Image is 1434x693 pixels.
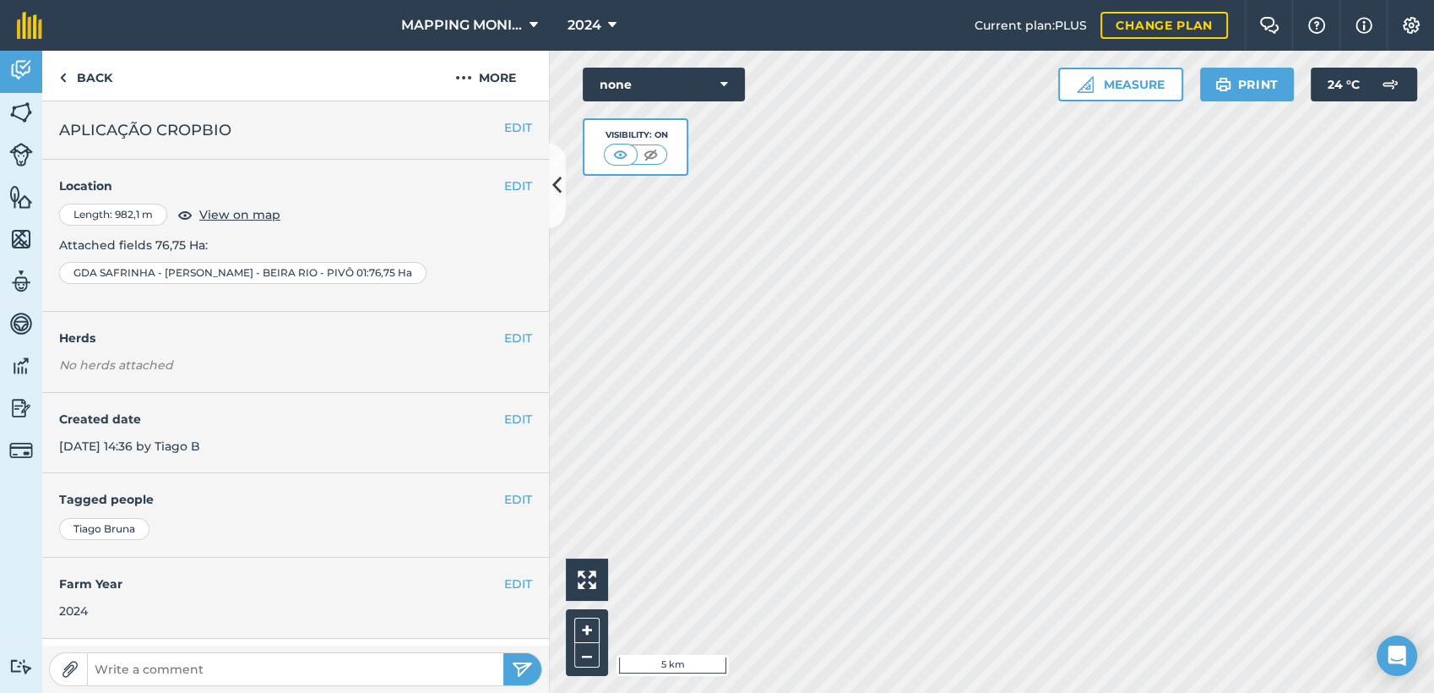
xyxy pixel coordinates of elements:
[504,575,532,593] button: EDIT
[1373,68,1407,101] img: svg+xml;base64,PD94bWwgdmVyc2lvbj0iMS4wIiBlbmNvZGluZz0idXRmLTgiPz4KPCEtLSBHZW5lcmF0b3I6IEFkb2JlIE...
[9,658,33,674] img: svg+xml;base64,PD94bWwgdmVyc2lvbj0iMS4wIiBlbmNvZGluZz0idXRmLTgiPz4KPCEtLSBHZW5lcmF0b3I6IEFkb2JlIE...
[59,518,149,540] div: Tiago Bruna
[9,439,33,462] img: svg+xml;base64,PD94bWwgdmVyc2lvbj0iMS4wIiBlbmNvZGluZz0idXRmLTgiPz4KPCEtLSBHZW5lcmF0b3I6IEFkb2JlIE...
[512,659,533,679] img: svg+xml;base64,PHN2ZyB4bWxucz0iaHR0cDovL3d3dy53My5vcmcvMjAwMC9zdmciIHdpZHRoPSIyNSIgaGVpZ2h0PSIyNC...
[59,118,532,142] h2: APLICAÇÃO CROPBIO
[42,393,549,474] div: [DATE] 14:36 by Tiago B
[422,51,549,101] button: More
[9,226,33,252] img: svg+xml;base64,PHN2ZyB4bWxucz0iaHR0cDovL3d3dy53My5vcmcvMjAwMC9zdmciIHdpZHRoPSI1NiIgaGVpZ2h0PSI2MC...
[59,329,549,347] h4: Herds
[367,266,412,280] span: : 76,75 Ha
[640,146,661,163] img: svg+xml;base64,PHN2ZyB4bWxucz0iaHR0cDovL3d3dy53My5vcmcvMjAwMC9zdmciIHdpZHRoPSI1MCIgaGVpZ2h0PSI0MC...
[9,57,33,83] img: svg+xml;base64,PD94bWwgdmVyc2lvbj0iMS4wIiBlbmNvZGluZz0idXRmLTgiPz4KPCEtLSBHZW5lcmF0b3I6IEFkb2JlIE...
[59,204,167,226] div: Length : 982,1 m
[17,12,42,39] img: fieldmargin Logo
[604,128,668,142] div: Visibility: On
[578,570,596,589] img: Four arrows, one pointing top left, one top right, one bottom right and the last bottom left
[59,602,532,620] div: 2024
[59,356,549,374] em: No herds attached
[574,618,600,643] button: +
[401,15,523,35] span: MAPPING MONITORAMENTO AGRICOLA
[177,205,280,225] button: View on map
[62,661,79,678] img: Paperclip icon
[9,184,33,210] img: svg+xml;base64,PHN2ZyB4bWxucz0iaHR0cDovL3d3dy53My5vcmcvMjAwMC9zdmciIHdpZHRoPSI1NiIgaGVpZ2h0PSI2MC...
[504,410,532,428] button: EDIT
[504,490,532,509] button: EDIT
[504,329,532,347] button: EDIT
[1377,636,1417,676] div: Open Intercom Messenger
[568,15,601,35] span: 2024
[9,100,33,125] img: svg+xml;base64,PHN2ZyB4bWxucz0iaHR0cDovL3d3dy53My5vcmcvMjAwMC9zdmciIHdpZHRoPSI1NiIgaGVpZ2h0PSI2MC...
[583,68,745,101] button: none
[9,396,33,421] img: svg+xml;base64,PD94bWwgdmVyc2lvbj0iMS4wIiBlbmNvZGluZz0idXRmLTgiPz4KPCEtLSBHZW5lcmF0b3I6IEFkb2JlIE...
[42,51,129,101] a: Back
[73,266,367,280] span: GDA SAFRINHA - [PERSON_NAME] - BEIRA RIO - PIVÔ 01
[504,118,532,137] button: EDIT
[504,177,532,195] button: EDIT
[1259,17,1279,34] img: Two speech bubbles overlapping with the left bubble in the forefront
[975,16,1087,35] span: Current plan : PLUS
[1355,15,1372,35] img: svg+xml;base64,PHN2ZyB4bWxucz0iaHR0cDovL3d3dy53My5vcmcvMjAwMC9zdmciIHdpZHRoPSIxNyIgaGVpZ2h0PSIxNy...
[88,658,503,681] input: Write a comment
[59,68,67,88] img: svg+xml;base64,PHN2ZyB4bWxucz0iaHR0cDovL3d3dy53My5vcmcvMjAwMC9zdmciIHdpZHRoPSI5IiBoZWlnaHQ9IjI0Ii...
[610,146,631,163] img: svg+xml;base64,PHN2ZyB4bWxucz0iaHR0cDovL3d3dy53My5vcmcvMjAwMC9zdmciIHdpZHRoPSI1MCIgaGVpZ2h0PSI0MC...
[59,575,532,593] h4: Farm Year
[59,236,532,254] p: Attached fields 76,75 Ha :
[9,311,33,336] img: svg+xml;base64,PD94bWwgdmVyc2lvbj0iMS4wIiBlbmNvZGluZz0idXRmLTgiPz4KPCEtLSBHZW5lcmF0b3I6IEFkb2JlIE...
[1311,68,1417,101] button: 24 °C
[9,353,33,379] img: svg+xml;base64,PD94bWwgdmVyc2lvbj0iMS4wIiBlbmNvZGluZz0idXRmLTgiPz4KPCEtLSBHZW5lcmF0b3I6IEFkb2JlIE...
[1215,74,1231,95] img: svg+xml;base64,PHN2ZyB4bWxucz0iaHR0cDovL3d3dy53My5vcmcvMjAwMC9zdmciIHdpZHRoPSIxOSIgaGVpZ2h0PSIyNC...
[59,410,532,428] h4: Created date
[1306,17,1327,34] img: A question mark icon
[1058,68,1183,101] button: Measure
[59,490,532,509] h4: Tagged people
[9,143,33,166] img: svg+xml;base64,PD94bWwgdmVyc2lvbj0iMS4wIiBlbmNvZGluZz0idXRmLTgiPz4KPCEtLSBHZW5lcmF0b3I6IEFkb2JlIE...
[455,68,472,88] img: svg+xml;base64,PHN2ZyB4bWxucz0iaHR0cDovL3d3dy53My5vcmcvMjAwMC9zdmciIHdpZHRoPSIyMCIgaGVpZ2h0PSIyNC...
[1401,17,1421,34] img: A cog icon
[59,177,532,195] h4: Location
[9,269,33,294] img: svg+xml;base64,PD94bWwgdmVyc2lvbj0iMS4wIiBlbmNvZGluZz0idXRmLTgiPz4KPCEtLSBHZW5lcmF0b3I6IEFkb2JlIE...
[177,205,193,225] img: svg+xml;base64,PHN2ZyB4bWxucz0iaHR0cDovL3d3dy53My5vcmcvMjAwMC9zdmciIHdpZHRoPSIxOCIgaGVpZ2h0PSIyNC...
[1077,76,1094,93] img: Ruler icon
[574,643,600,668] button: –
[1328,68,1360,101] span: 24 ° C
[199,205,280,224] span: View on map
[1100,12,1228,39] a: Change plan
[1200,68,1295,101] button: Print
